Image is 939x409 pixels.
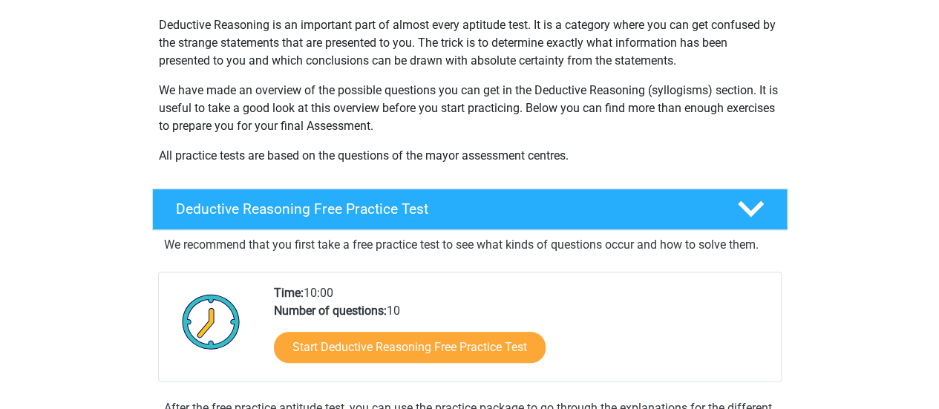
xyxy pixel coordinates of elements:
[159,16,781,70] p: Deductive Reasoning is an important part of almost every aptitude test. It is a category where yo...
[274,286,304,300] b: Time:
[274,304,387,318] b: Number of questions:
[174,284,249,359] img: Clock
[274,332,546,363] a: Start Deductive Reasoning Free Practice Test
[164,236,776,254] p: We recommend that you first take a free practice test to see what kinds of questions occur and ho...
[159,82,781,135] p: We have made an overview of the possible questions you can get in the Deductive Reasoning (syllog...
[176,200,713,217] h4: Deductive Reasoning Free Practice Test
[146,189,794,230] a: Deductive Reasoning Free Practice Test
[159,147,781,165] p: All practice tests are based on the questions of the mayor assessment centres.
[263,284,780,381] div: 10:00 10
